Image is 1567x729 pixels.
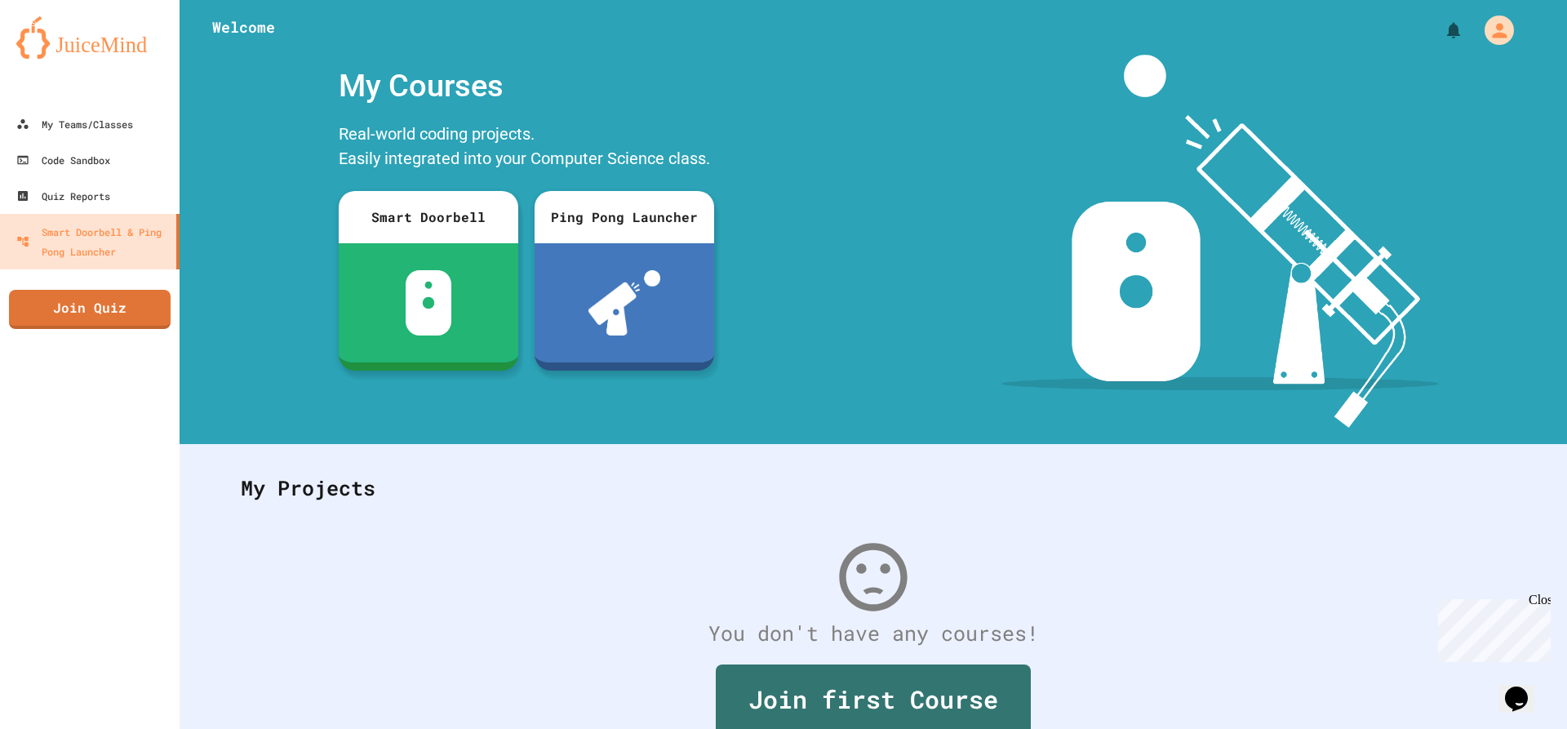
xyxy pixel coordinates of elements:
div: My Courses [331,55,722,118]
div: Smart Doorbell [339,191,518,243]
img: banner-image-my-projects.png [1001,55,1439,428]
img: sdb-white.svg [406,270,452,336]
div: Smart Doorbell & Ping Pong Launcher [16,222,170,261]
div: My Teams/Classes [16,114,133,134]
div: My Notifications [1414,16,1467,44]
img: ppl-with-ball.png [588,270,661,336]
div: My Projects [224,456,1522,520]
div: Code Sandbox [16,150,110,170]
iframe: chat widget [1498,664,1551,713]
iframe: chat widget [1432,593,1551,662]
div: Quiz Reports [16,186,110,206]
div: You don't have any courses! [224,618,1522,649]
img: logo-orange.svg [16,16,163,59]
a: Join Quiz [9,290,171,329]
div: My Account [1467,11,1518,49]
div: Chat with us now!Close [7,7,113,104]
div: Real-world coding projects. Easily integrated into your Computer Science class. [331,118,722,179]
div: Ping Pong Launcher [535,191,714,243]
